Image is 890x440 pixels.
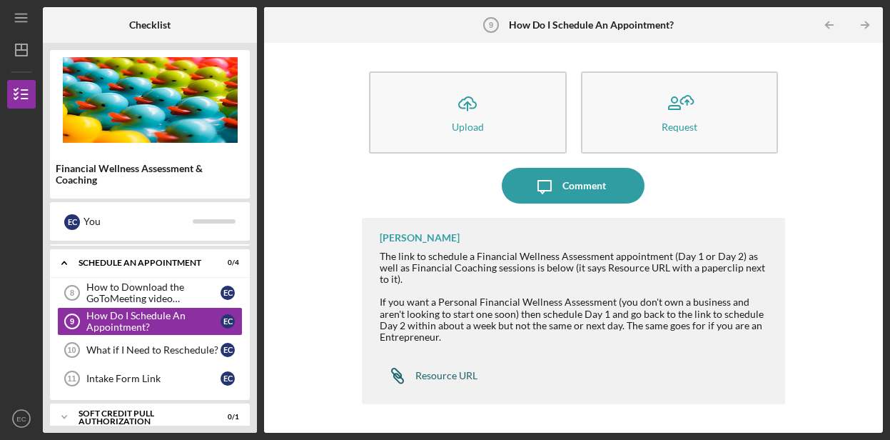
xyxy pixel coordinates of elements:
[380,296,771,342] div: If you want a Personal Financial Wellness Assessment (you don't own a business and aren't looking...
[84,209,193,234] div: You
[79,259,203,267] div: Schedule An Appointment
[380,361,477,390] a: Resource URL
[662,121,697,132] div: Request
[380,251,771,285] div: The link to schedule a Financial Wellness Assessment appointment (Day 1 or Day 2) as well as Fina...
[380,232,460,244] div: [PERSON_NAME]
[509,19,674,31] b: How Do I Schedule An Appointment?
[415,370,477,381] div: Resource URL
[57,279,243,307] a: 8How to Download the GoToMeeting video conference application.EC
[7,404,36,433] button: EC
[129,19,171,31] b: Checklist
[86,281,221,304] div: How to Download the GoToMeeting video conference application.
[221,343,235,357] div: E C
[57,307,243,336] a: 9How Do I Schedule An Appointment?EC
[70,317,74,326] tspan: 9
[213,259,239,267] div: 0 / 4
[581,71,778,154] button: Request
[50,57,250,143] img: Product logo
[70,289,74,297] tspan: 8
[562,168,606,204] div: Comment
[86,373,221,384] div: Intake Form Link
[57,364,243,393] a: 11Intake Form LinkEC
[57,336,243,364] a: 10What if I Need to Reschedule?EC
[86,344,221,356] div: What if I Need to Reschedule?
[56,163,244,186] div: Financial Wellness Assessment & Coaching
[221,314,235,329] div: E C
[221,286,235,300] div: E C
[452,121,484,132] div: Upload
[67,346,76,354] tspan: 10
[502,168,644,204] button: Comment
[64,214,80,230] div: E C
[86,310,221,333] div: How Do I Schedule An Appointment?
[67,374,76,383] tspan: 11
[16,415,26,423] text: EC
[369,71,566,154] button: Upload
[213,413,239,421] div: 0 / 1
[221,371,235,386] div: E C
[79,409,203,426] div: Soft Credit Pull Authorization
[489,21,493,29] tspan: 9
